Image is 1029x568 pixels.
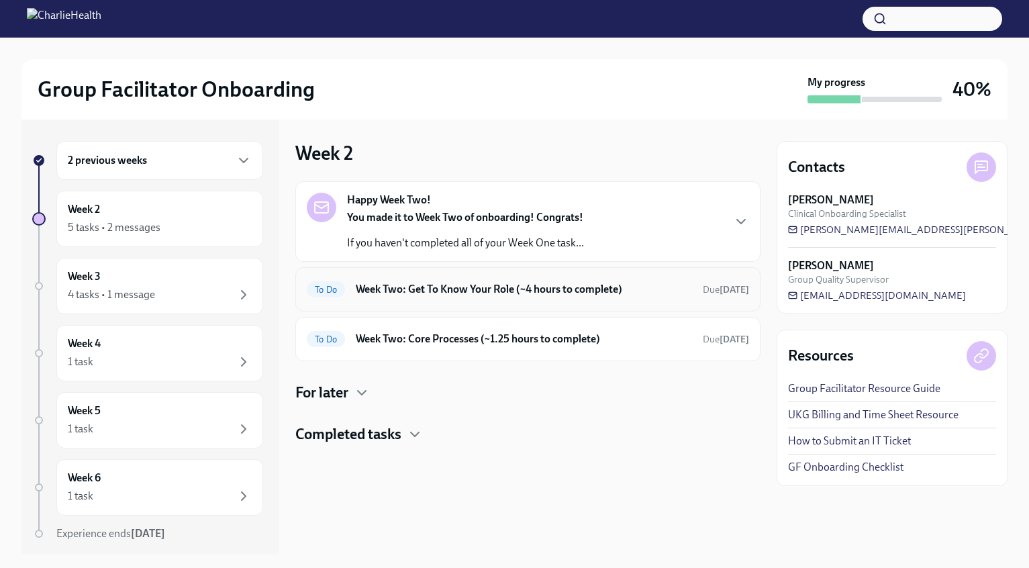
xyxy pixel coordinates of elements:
[788,346,854,366] h4: Resources
[68,220,160,235] div: 5 tasks • 2 messages
[307,328,749,350] a: To DoWeek Two: Core Processes (~1.25 hours to complete)Due[DATE]
[32,392,263,448] a: Week 51 task
[703,334,749,345] span: Due
[68,404,101,418] h6: Week 5
[788,408,959,422] a: UKG Billing and Time Sheet Resource
[295,141,353,165] h3: Week 2
[703,283,749,296] span: September 22nd, 2025 10:00
[788,207,906,220] span: Clinical Onboarding Specialist
[788,381,940,396] a: Group Facilitator Resource Guide
[788,193,874,207] strong: [PERSON_NAME]
[703,333,749,346] span: September 22nd, 2025 10:00
[307,279,749,300] a: To DoWeek Two: Get To Know Your Role (~4 hours to complete)Due[DATE]
[68,489,93,504] div: 1 task
[720,284,749,295] strong: [DATE]
[720,334,749,345] strong: [DATE]
[347,193,431,207] strong: Happy Week Two!
[68,336,101,351] h6: Week 4
[703,284,749,295] span: Due
[32,459,263,516] a: Week 61 task
[68,287,155,302] div: 4 tasks • 1 message
[68,471,101,485] h6: Week 6
[295,383,348,403] h4: For later
[788,434,911,448] a: How to Submit an IT Ticket
[32,191,263,247] a: Week 25 tasks • 2 messages
[131,527,165,540] strong: [DATE]
[32,258,263,314] a: Week 34 tasks • 1 message
[788,258,874,273] strong: [PERSON_NAME]
[307,334,345,344] span: To Do
[68,354,93,369] div: 1 task
[788,273,889,286] span: Group Quality Supervisor
[788,157,845,177] h4: Contacts
[952,77,991,101] h3: 40%
[295,424,401,444] h4: Completed tasks
[356,282,692,297] h6: Week Two: Get To Know Your Role (~4 hours to complete)
[38,76,315,103] h2: Group Facilitator Onboarding
[807,75,865,90] strong: My progress
[356,332,692,346] h6: Week Two: Core Processes (~1.25 hours to complete)
[68,153,147,168] h6: 2 previous weeks
[307,285,345,295] span: To Do
[56,527,165,540] span: Experience ends
[27,8,101,30] img: CharlieHealth
[68,269,101,284] h6: Week 3
[56,141,263,180] div: 2 previous weeks
[68,422,93,436] div: 1 task
[295,383,761,403] div: For later
[788,289,966,302] a: [EMAIL_ADDRESS][DOMAIN_NAME]
[68,202,100,217] h6: Week 2
[347,236,584,250] p: If you haven't completed all of your Week One task...
[788,460,903,475] a: GF Onboarding Checklist
[32,325,263,381] a: Week 41 task
[347,211,583,224] strong: You made it to Week Two of onboarding! Congrats!
[295,424,761,444] div: Completed tasks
